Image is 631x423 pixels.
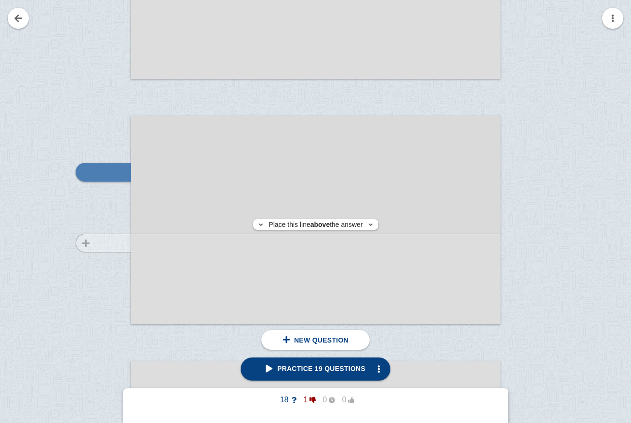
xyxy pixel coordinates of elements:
[266,365,365,372] span: Practice 19 questions
[241,357,390,381] a: Practice 19 questions
[310,221,330,228] strong: above
[335,396,354,404] span: 0
[316,396,335,404] span: 0
[296,396,316,404] span: 1
[8,8,29,29] a: Go back to your notes
[253,219,378,230] div: Place this line the answer
[277,396,296,404] span: 18
[270,392,362,408] button: 18100
[294,336,348,344] span: New question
